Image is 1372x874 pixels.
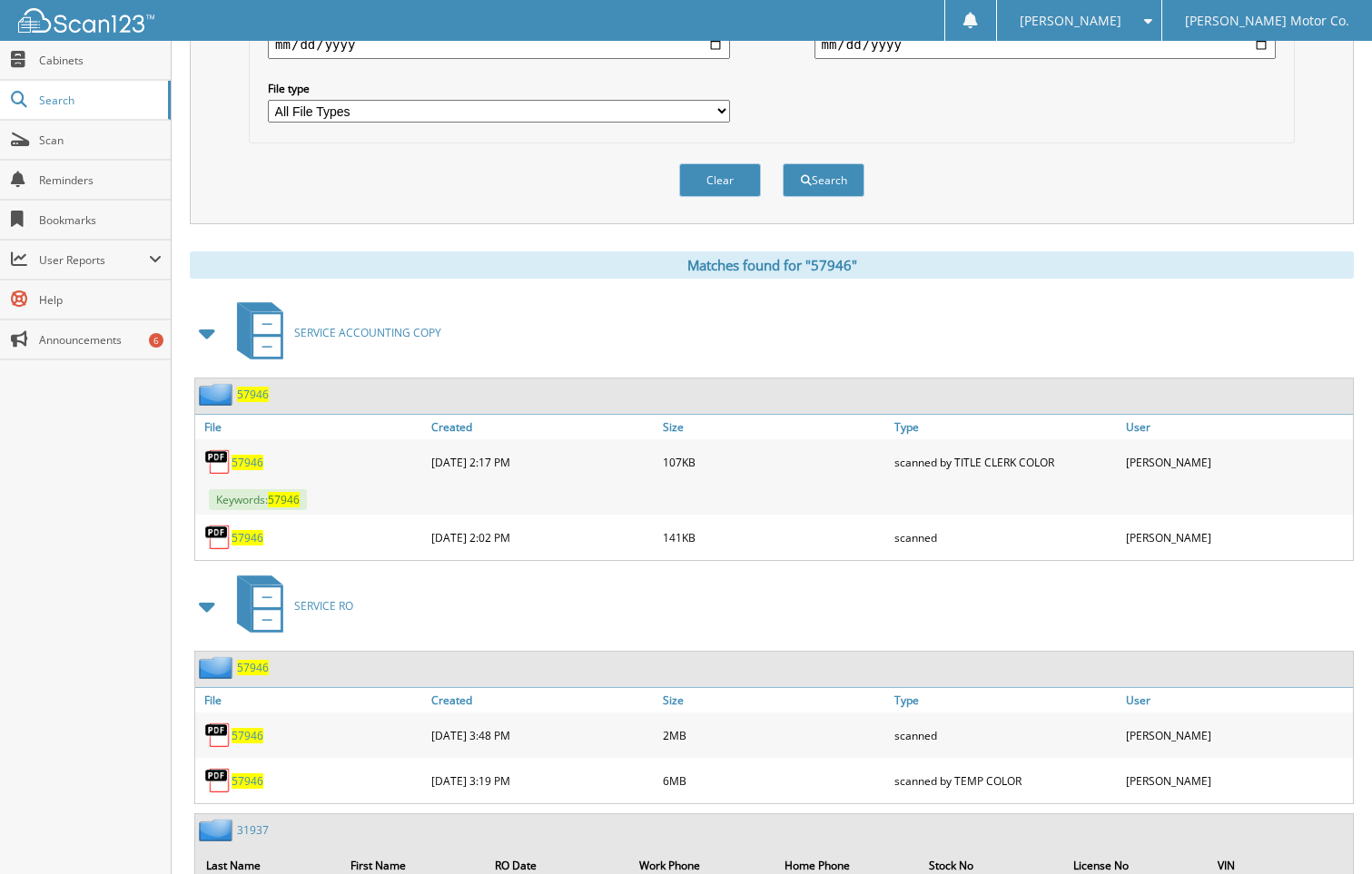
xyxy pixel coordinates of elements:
[149,333,163,348] div: 6
[199,819,237,841] img: folder2.png
[204,767,232,794] img: PDF.png
[199,383,237,406] img: folder2.png
[195,415,427,439] a: File
[427,762,658,799] div: [DATE] 3:19 PM
[226,570,353,642] a: SERVICE RO
[658,444,890,480] div: 107KB
[1020,15,1121,26] span: [PERSON_NAME]
[1121,688,1353,712] a: User
[237,822,269,838] a: 31937
[268,30,729,59] input: start
[658,762,890,799] div: 6MB
[427,415,658,439] a: Created
[39,212,162,228] span: Bookmarks
[237,387,269,402] a: 57946
[39,332,162,348] span: Announcements
[658,415,890,439] a: Size
[658,717,890,753] div: 2MB
[39,292,162,308] span: Help
[39,252,149,268] span: User Reports
[232,530,263,545] a: 57946
[204,722,232,749] img: PDF.png
[658,519,890,555] div: 141KB
[39,93,159,108] span: Search
[679,163,761,197] button: Clear
[890,762,1121,799] div: scanned by TEMP COLOR
[1121,415,1353,439] a: User
[658,688,890,712] a: Size
[890,444,1121,480] div: scanned by TITLE CLERK COLOR
[427,519,658,555] div: [DATE] 2:02 PM
[232,455,263,470] a: 57946
[1281,787,1372,874] iframe: Chat Widget
[204,448,232,476] img: PDF.png
[783,163,864,197] button: Search
[226,297,441,368] a: SERVICE ACCOUNTING COPY
[814,30,1276,59] input: end
[232,773,263,789] a: 57946
[890,519,1121,555] div: scanned
[890,415,1121,439] a: Type
[190,251,1354,279] div: Matches found for "57946"
[427,444,658,480] div: [DATE] 2:17 PM
[427,688,658,712] a: Created
[1121,519,1353,555] div: [PERSON_NAME]
[268,81,729,96] label: File type
[18,8,154,33] img: scan123-logo-white.svg
[39,133,162,148] span: Scan
[294,325,441,340] span: SERVICE ACCOUNTING COPY
[1185,15,1349,26] span: [PERSON_NAME] Motor Co.
[890,688,1121,712] a: Type
[890,717,1121,753] div: scanned
[39,172,162,188] span: Reminders
[237,660,269,675] a: 57946
[1121,762,1353,799] div: [PERSON_NAME]
[209,489,307,510] span: Keywords:
[1121,444,1353,480] div: [PERSON_NAME]
[204,524,232,551] img: PDF.png
[427,717,658,753] div: [DATE] 3:48 PM
[39,53,162,68] span: Cabinets
[268,492,300,507] span: 57946
[195,688,427,712] a: File
[294,598,353,614] span: SERVICE RO
[232,728,263,743] a: 57946
[1121,717,1353,753] div: [PERSON_NAME]
[199,656,237,679] img: folder2.png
